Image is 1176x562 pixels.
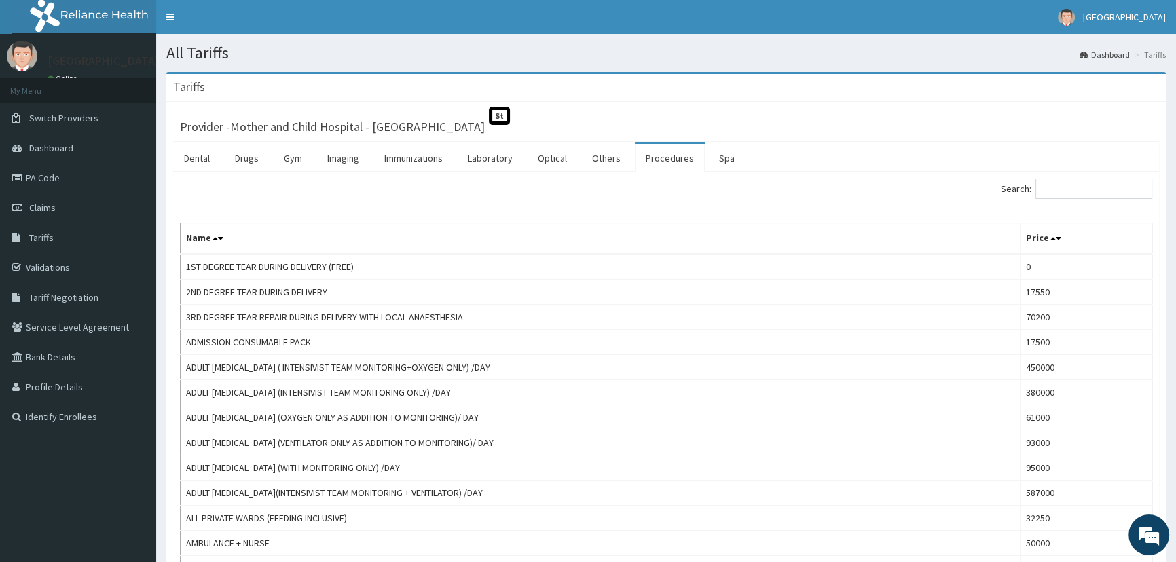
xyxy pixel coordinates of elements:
[273,144,313,172] a: Gym
[181,305,1021,330] td: 3RD DEGREE TEAR REPAIR DURING DELIVERY WITH LOCAL ANAESTHESIA
[29,142,73,154] span: Dashboard
[1021,280,1152,305] td: 17550
[223,7,255,39] div: Minimize live chat window
[224,144,270,172] a: Drugs
[181,506,1021,531] td: ALL PRIVATE WARDS (FEEDING INCLUSIVE)
[79,171,187,308] span: We're online!
[708,144,746,172] a: Spa
[48,55,160,67] p: [GEOGRAPHIC_DATA]
[373,144,454,172] a: Immunizations
[29,202,56,214] span: Claims
[1021,430,1152,455] td: 93000
[181,481,1021,506] td: ADULT [MEDICAL_DATA](INTENSIVIST TEAM MONITORING + VENTILATOR) /DAY
[1021,405,1152,430] td: 61000
[1131,49,1166,60] li: Tariffs
[1021,355,1152,380] td: 450000
[581,144,631,172] a: Others
[173,144,221,172] a: Dental
[1080,49,1130,60] a: Dashboard
[48,74,80,83] a: Online
[181,531,1021,556] td: AMBULANCE + NURSE
[71,76,228,94] div: Chat with us now
[29,291,98,303] span: Tariff Negotiation
[181,330,1021,355] td: ADMISSION CONSUMABLE PACK
[1021,330,1152,355] td: 17500
[181,355,1021,380] td: ADULT [MEDICAL_DATA] ( INTENSIVIST TEAM MONITORING+OXYGEN ONLY) /DAY
[1021,380,1152,405] td: 380000
[181,380,1021,405] td: ADULT [MEDICAL_DATA] (INTENSIVIST TEAM MONITORING ONLY) /DAY
[29,231,54,244] span: Tariffs
[181,455,1021,481] td: ADULT [MEDICAL_DATA] (WITH MONITORING ONLY) /DAY
[7,371,259,418] textarea: Type your message and hit 'Enter'
[173,81,205,93] h3: Tariffs
[181,280,1021,305] td: 2ND DEGREE TEAR DURING DELIVERY
[527,144,578,172] a: Optical
[1021,223,1152,255] th: Price
[181,254,1021,280] td: 1ST DEGREE TEAR DURING DELIVERY (FREE)
[7,41,37,71] img: User Image
[316,144,370,172] a: Imaging
[457,144,523,172] a: Laboratory
[29,112,98,124] span: Switch Providers
[181,223,1021,255] th: Name
[1021,506,1152,531] td: 32250
[180,121,485,133] h3: Provider - Mother and Child Hospital - [GEOGRAPHIC_DATA]
[181,405,1021,430] td: ADULT [MEDICAL_DATA] (OXYGEN ONLY AS ADDITION TO MONITORING)/ DAY
[1021,455,1152,481] td: 95000
[635,144,705,172] a: Procedures
[1021,531,1152,556] td: 50000
[166,44,1166,62] h1: All Tariffs
[1035,179,1152,199] input: Search:
[25,68,55,102] img: d_794563401_company_1708531726252_794563401
[1083,11,1166,23] span: [GEOGRAPHIC_DATA]
[489,107,510,125] span: St
[1021,254,1152,280] td: 0
[1021,481,1152,506] td: 587000
[1021,305,1152,330] td: 70200
[181,430,1021,455] td: ADULT [MEDICAL_DATA] (VENTILATOR ONLY AS ADDITION TO MONITORING)/ DAY
[1058,9,1075,26] img: User Image
[1001,179,1152,199] label: Search:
